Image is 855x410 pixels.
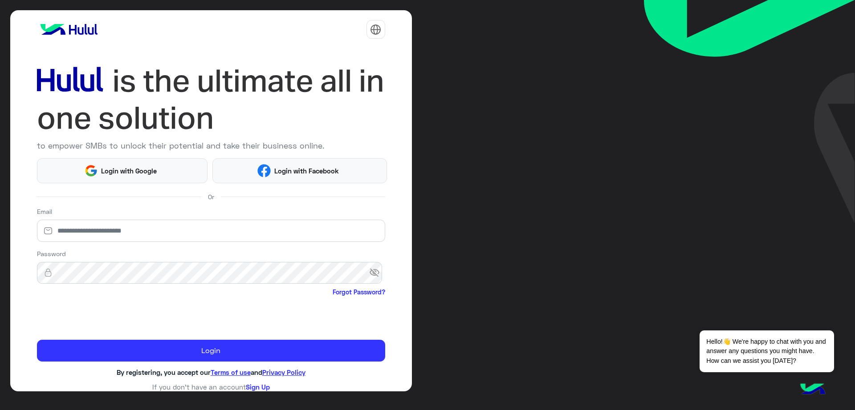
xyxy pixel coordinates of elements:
a: Terms of use [211,368,251,376]
img: Google [84,164,98,177]
label: Password [37,249,66,258]
img: email [37,226,59,235]
a: Forgot Password? [333,287,385,297]
span: Login with Facebook [271,166,342,176]
a: Privacy Policy [262,368,305,376]
img: tab [370,24,381,35]
span: Login with Google [98,166,160,176]
img: Facebook [257,164,271,177]
span: visibility_off [369,265,385,281]
span: By registering, you accept our [117,368,211,376]
p: to empower SMBs to unlock their potential and take their business online. [37,140,385,152]
span: Or [208,192,214,201]
iframe: reCAPTCHA [37,298,172,333]
a: Sign Up [246,383,270,391]
button: Login with Google [37,158,208,183]
label: Email [37,207,52,216]
button: Login with Facebook [212,158,387,183]
h6: If you don’t have an account [37,383,385,391]
span: and [251,368,262,376]
span: Hello!👋 We're happy to chat with you and answer any questions you might have. How can we assist y... [700,330,834,372]
img: logo [37,20,101,38]
img: lock [37,268,59,277]
img: hululLoginTitle_EN.svg [37,62,385,137]
button: Login [37,340,385,362]
img: hulul-logo.png [797,374,828,406]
